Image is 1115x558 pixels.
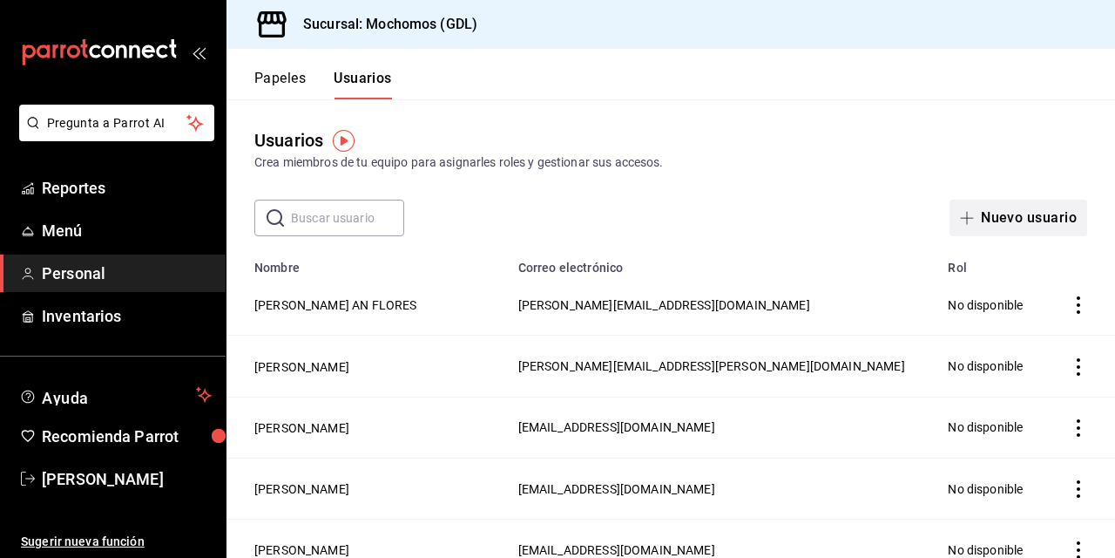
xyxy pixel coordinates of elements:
td: No disponible [937,397,1046,458]
font: Inventarios [42,307,121,325]
font: Personal [42,264,105,282]
font: Reportes [42,179,105,197]
div: Pestañas de navegación [254,70,392,99]
span: [PERSON_NAME][EMAIL_ADDRESS][PERSON_NAME][DOMAIN_NAME] [518,359,905,373]
button: Acciones [1070,480,1087,498]
font: Sugerir nueva función [21,534,145,548]
span: Ayuda [42,384,189,405]
a: Pregunta a Parrot AI [12,126,214,145]
span: [EMAIL_ADDRESS][DOMAIN_NAME] [518,543,715,557]
button: Acciones [1070,358,1087,376]
button: open_drawer_menu [192,45,206,59]
td: No disponible [937,275,1046,336]
span: [PERSON_NAME][EMAIL_ADDRESS][DOMAIN_NAME] [518,298,810,312]
button: Usuarios [334,70,392,99]
button: [PERSON_NAME] [254,480,349,498]
font: Nuevo usuario [981,210,1077,226]
font: Menú [42,221,83,240]
th: Rol [937,250,1046,275]
button: [PERSON_NAME] [254,358,349,376]
th: Correo electrónico [508,250,938,275]
button: [PERSON_NAME] [254,419,349,437]
button: [PERSON_NAME] AN FLORES [254,296,416,314]
span: [EMAIL_ADDRESS][DOMAIN_NAME] [518,482,715,496]
span: [EMAIL_ADDRESS][DOMAIN_NAME] [518,420,715,434]
font: Recomienda Parrot [42,427,179,446]
th: Nombre [226,250,508,275]
button: Acciones [1070,419,1087,437]
td: No disponible [937,336,1046,397]
span: Pregunta a Parrot AI [47,114,187,133]
td: No disponible [937,458,1046,519]
font: Papeles [254,70,306,87]
button: Acciones [1070,296,1087,314]
font: [PERSON_NAME] [42,470,164,488]
div: Crea miembros de tu equipo para asignarles roles y gestionar sus accesos. [254,153,1087,172]
img: Marcador de información sobre herramientas [333,130,355,152]
h3: Sucursal: Mochomos (GDL) [289,14,477,35]
button: Nuevo usuario [949,200,1087,236]
button: Pregunta a Parrot AI [19,105,214,141]
div: Usuarios [254,127,323,153]
input: Buscar usuario [291,201,404,235]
